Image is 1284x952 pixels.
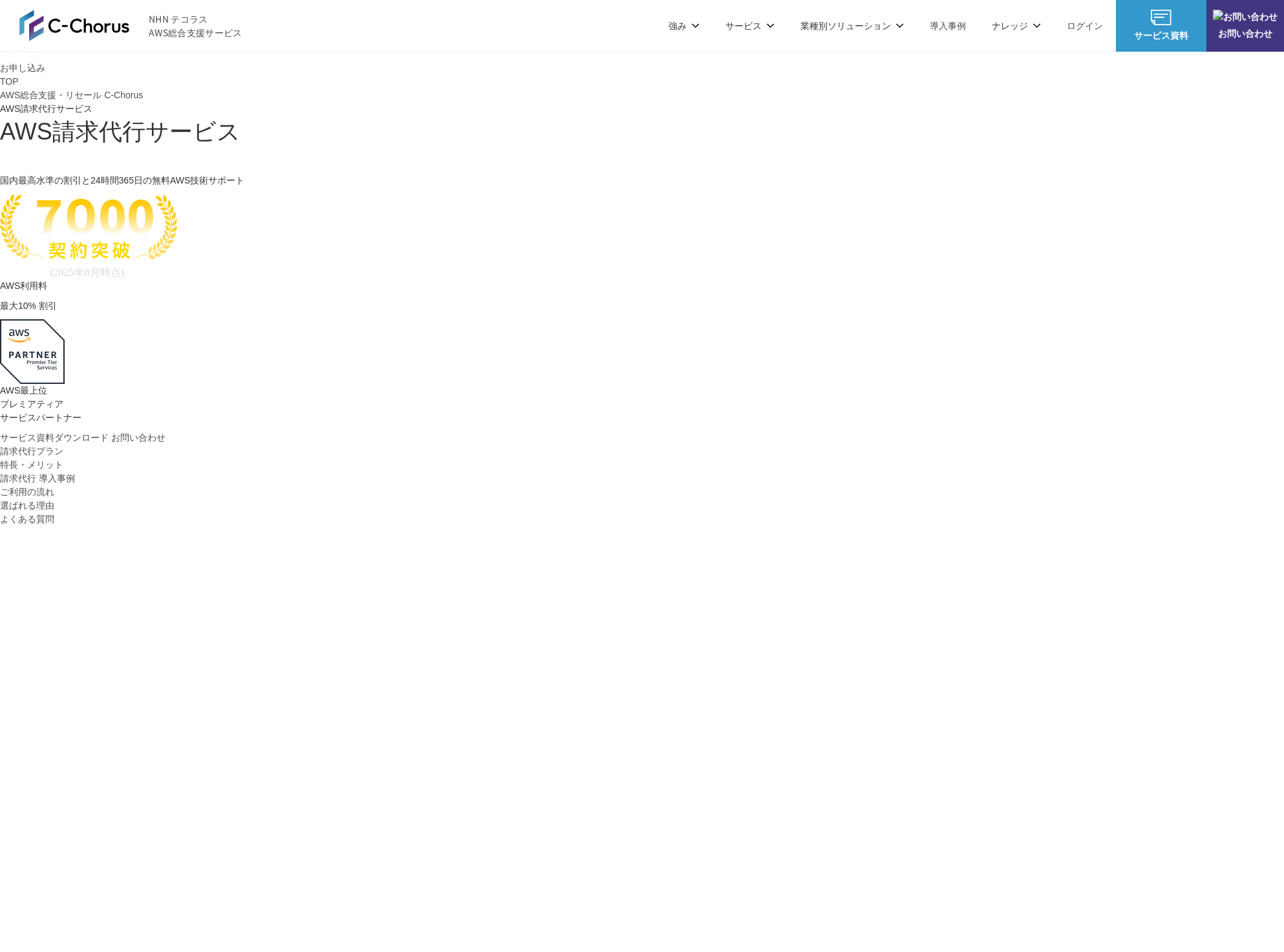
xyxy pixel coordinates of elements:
p: 強み [669,19,700,32]
a: AWS総合支援サービス C-Chorus NHN テコラスAWS総合支援サービス [19,10,242,41]
p: 業種別ソリューション [800,19,904,32]
p: サービス [725,19,775,32]
span: お問い合わせ [111,432,166,443]
span: お問い合わせ [1206,26,1284,40]
a: ログイン [1067,19,1103,32]
p: ナレッジ [992,19,1041,32]
a: 導入事例 [930,19,966,32]
span: サービス資料 [1116,28,1206,42]
img: お問い合わせ [1213,10,1278,23]
a: お問い合わせ [111,431,166,445]
img: AWS総合支援サービス C-Chorus サービス資料 [1151,10,1172,25]
span: 10 [18,301,28,311]
span: NHN テコラス AWS総合支援サービス [149,12,242,39]
img: AWS総合支援サービス C-Chorus [19,10,129,41]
